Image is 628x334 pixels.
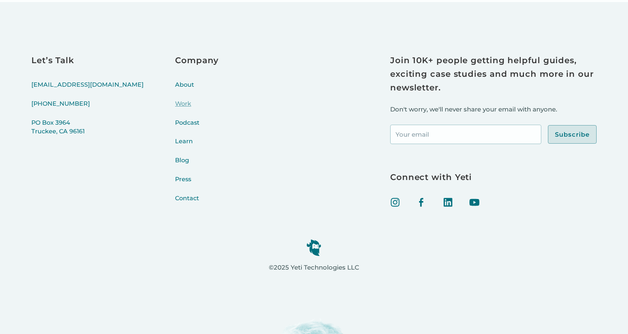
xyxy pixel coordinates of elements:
[175,194,219,213] a: Contact
[175,99,219,118] a: Work
[31,118,144,147] a: PO Box 3964Truckee, CA 96161
[548,125,597,144] input: Subscribe
[443,197,453,207] img: linked in icon
[175,156,219,175] a: Blog
[390,197,400,207] img: Instagram icon
[390,104,597,115] p: Don't worry, we'll never share your email with anyone.
[175,81,219,99] a: About
[469,197,479,207] img: Youtube icon
[31,81,144,99] a: [EMAIL_ADDRESS][DOMAIN_NAME]
[390,54,597,95] h3: Join 10K+ people getting helpful guides, exciting case studies and much more in our newsletter.
[417,197,427,207] img: facebook icon
[390,125,597,144] form: Footer Newsletter Signup
[390,125,541,144] input: Your email
[31,99,144,118] a: [PHONE_NUMBER]
[306,239,321,256] img: yeti logo icon
[390,171,597,184] h3: Connect with Yeti
[269,263,359,273] p: ©2025 Yeti Technologies LLC
[175,54,219,67] h3: Company
[175,118,219,137] a: Podcast
[175,175,219,194] a: Press
[31,54,144,67] h3: Let’s Talk
[175,137,219,156] a: Learn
